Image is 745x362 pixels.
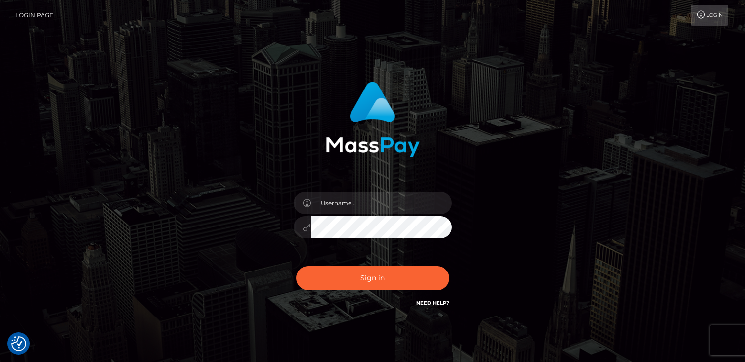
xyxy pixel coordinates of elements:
a: Login Page [15,5,53,26]
button: Sign in [296,266,449,290]
a: Login [691,5,728,26]
img: Revisit consent button [11,336,26,351]
img: MassPay Login [326,82,420,157]
a: Need Help? [416,300,449,306]
button: Consent Preferences [11,336,26,351]
input: Username... [311,192,452,214]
